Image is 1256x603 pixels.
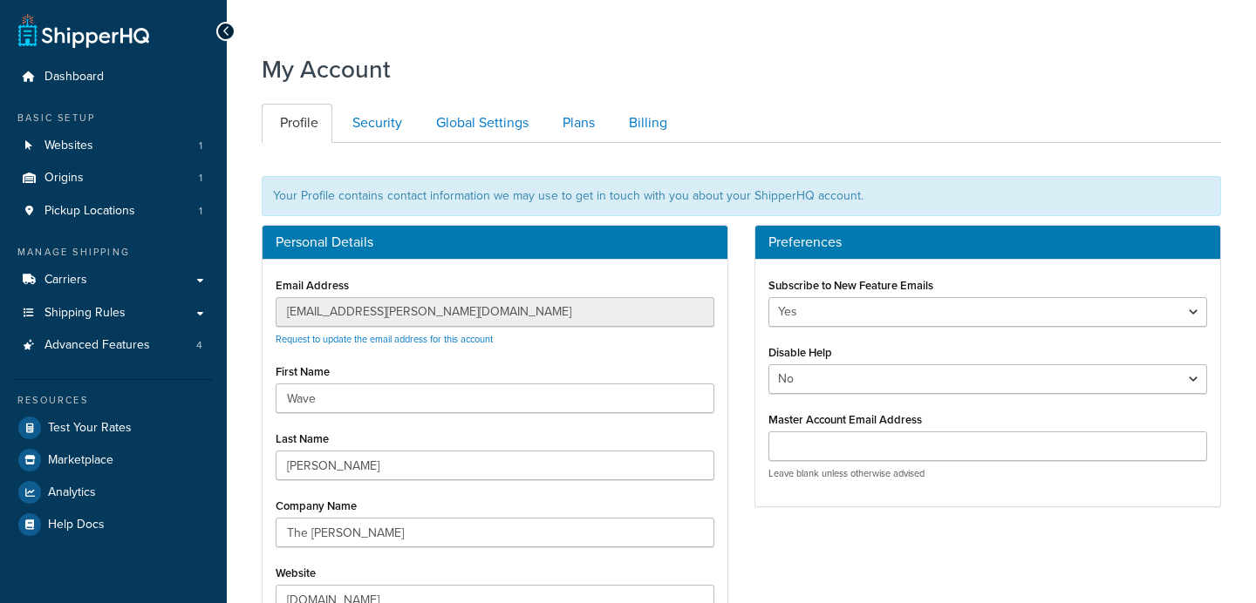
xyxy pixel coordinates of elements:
a: Websites 1 [13,130,214,162]
h3: Preferences [768,234,1207,250]
li: Origins [13,162,214,194]
span: Shipping Rules [44,306,126,321]
label: First Name [276,365,330,378]
a: ShipperHQ Home [18,13,149,48]
span: Pickup Locations [44,204,135,219]
div: Resources [13,393,214,408]
label: Disable Help [768,346,832,359]
label: Last Name [276,432,329,445]
a: Billing [611,104,681,143]
span: Carriers [44,273,87,288]
div: Basic Setup [13,111,214,125]
span: Origins [44,171,84,186]
a: Test Your Rates [13,412,214,444]
a: Help Docs [13,509,214,540]
span: 1 [199,171,202,186]
label: Company Name [276,499,357,512]
a: Shipping Rules [13,297,214,329]
h1: My Account [262,52,391,86]
label: Subscribe to New Feature Emails [768,279,933,292]
div: Your Profile contains contact information we may use to get in touch with you about your ShipperH... [262,176,1221,216]
a: Request to update the email address for this account [276,332,493,346]
a: Dashboard [13,61,214,93]
label: Website [276,566,316,579]
h3: Personal Details [276,234,714,250]
p: Leave blank unless otherwise advised [768,467,1207,480]
span: Test Your Rates [48,421,132,436]
a: Analytics [13,477,214,508]
li: Websites [13,130,214,162]
span: 1 [199,204,202,219]
span: Marketplace [48,453,113,468]
span: 4 [196,338,202,353]
a: Global Settings [418,104,543,143]
a: Carriers [13,264,214,296]
a: Advanced Features 4 [13,329,214,362]
span: 1 [199,139,202,153]
a: Security [334,104,416,143]
a: Profile [262,104,332,143]
li: Pickup Locations [13,195,214,227]
a: Plans [544,104,609,143]
span: Analytics [48,485,96,500]
li: Advanced Features [13,329,214,362]
a: Marketplace [13,444,214,476]
span: Dashboard [44,70,104,85]
div: Manage Shipping [13,245,214,260]
span: Help Docs [48,518,105,532]
span: Websites [44,139,93,153]
label: Email Address [276,279,349,292]
a: Origins 1 [13,162,214,194]
a: Pickup Locations 1 [13,195,214,227]
span: Advanced Features [44,338,150,353]
label: Master Account Email Address [768,413,922,426]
